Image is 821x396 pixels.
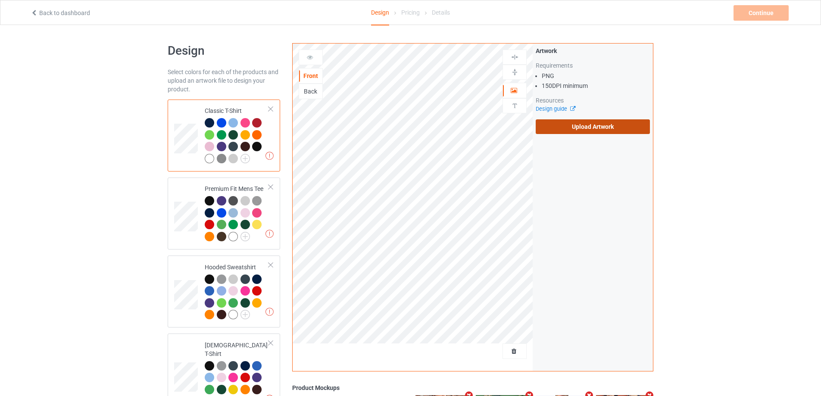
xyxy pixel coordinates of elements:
[168,100,280,171] div: Classic T-Shirt
[265,308,274,316] img: exclamation icon
[205,263,269,319] div: Hooded Sweatshirt
[168,178,280,249] div: Premium Fit Mens Tee
[511,68,519,76] img: svg%3E%0A
[205,184,269,240] div: Premium Fit Mens Tee
[371,0,389,25] div: Design
[265,230,274,238] img: exclamation icon
[205,106,269,162] div: Classic T-Shirt
[536,96,650,105] div: Resources
[542,81,650,90] li: 150 DPI minimum
[511,102,519,110] img: svg%3E%0A
[240,154,250,163] img: svg+xml;base64,PD94bWwgdmVyc2lvbj0iMS4wIiBlbmNvZGluZz0iVVRGLTgiPz4KPHN2ZyB3aWR0aD0iMjJweCIgaGVpZ2...
[292,384,653,392] div: Product Mockups
[536,106,575,112] a: Design guide
[401,0,420,25] div: Pricing
[536,47,650,55] div: Artwork
[240,232,250,241] img: svg+xml;base64,PD94bWwgdmVyc2lvbj0iMS4wIiBlbmNvZGluZz0iVVRGLTgiPz4KPHN2ZyB3aWR0aD0iMjJweCIgaGVpZ2...
[265,152,274,160] img: exclamation icon
[168,43,280,59] h1: Design
[299,87,322,96] div: Back
[432,0,450,25] div: Details
[299,72,322,80] div: Front
[168,256,280,327] div: Hooded Sweatshirt
[252,196,262,206] img: heather_texture.png
[536,119,650,134] label: Upload Artwork
[542,72,650,80] li: PNG
[168,68,280,94] div: Select colors for each of the products and upload an artwork file to design your product.
[536,61,650,70] div: Requirements
[240,310,250,319] img: svg+xml;base64,PD94bWwgdmVyc2lvbj0iMS4wIiBlbmNvZGluZz0iVVRGLTgiPz4KPHN2ZyB3aWR0aD0iMjJweCIgaGVpZ2...
[511,53,519,61] img: svg%3E%0A
[31,9,90,16] a: Back to dashboard
[217,154,226,163] img: heather_texture.png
